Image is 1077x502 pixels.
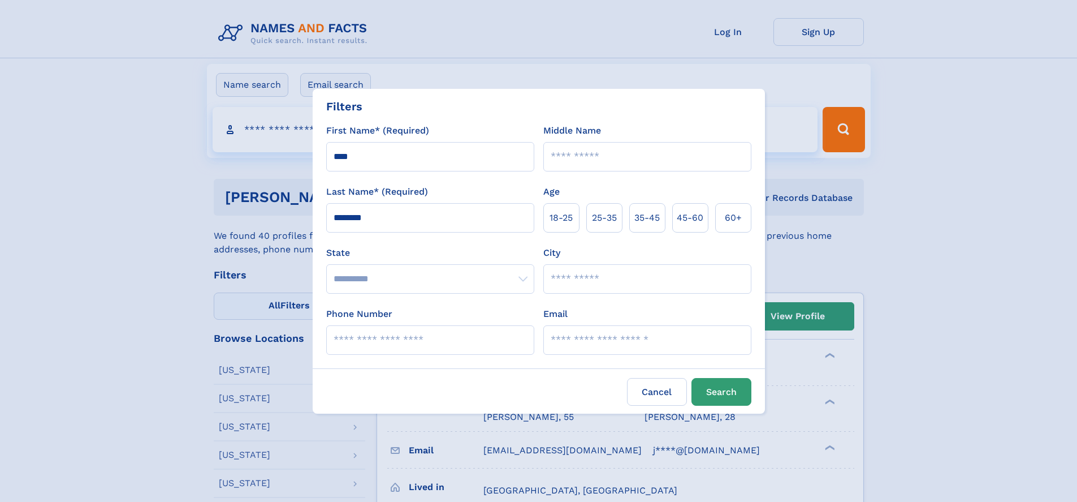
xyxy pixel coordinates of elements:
[543,307,568,321] label: Email
[543,185,560,199] label: Age
[326,98,362,115] div: Filters
[592,211,617,225] span: 25‑35
[677,211,703,225] span: 45‑60
[326,246,534,260] label: State
[326,185,428,199] label: Last Name* (Required)
[543,246,560,260] label: City
[550,211,573,225] span: 18‑25
[725,211,742,225] span: 60+
[634,211,660,225] span: 35‑45
[326,124,429,138] label: First Name* (Required)
[543,124,601,138] label: Middle Name
[691,378,751,406] button: Search
[627,378,687,406] label: Cancel
[326,307,392,321] label: Phone Number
